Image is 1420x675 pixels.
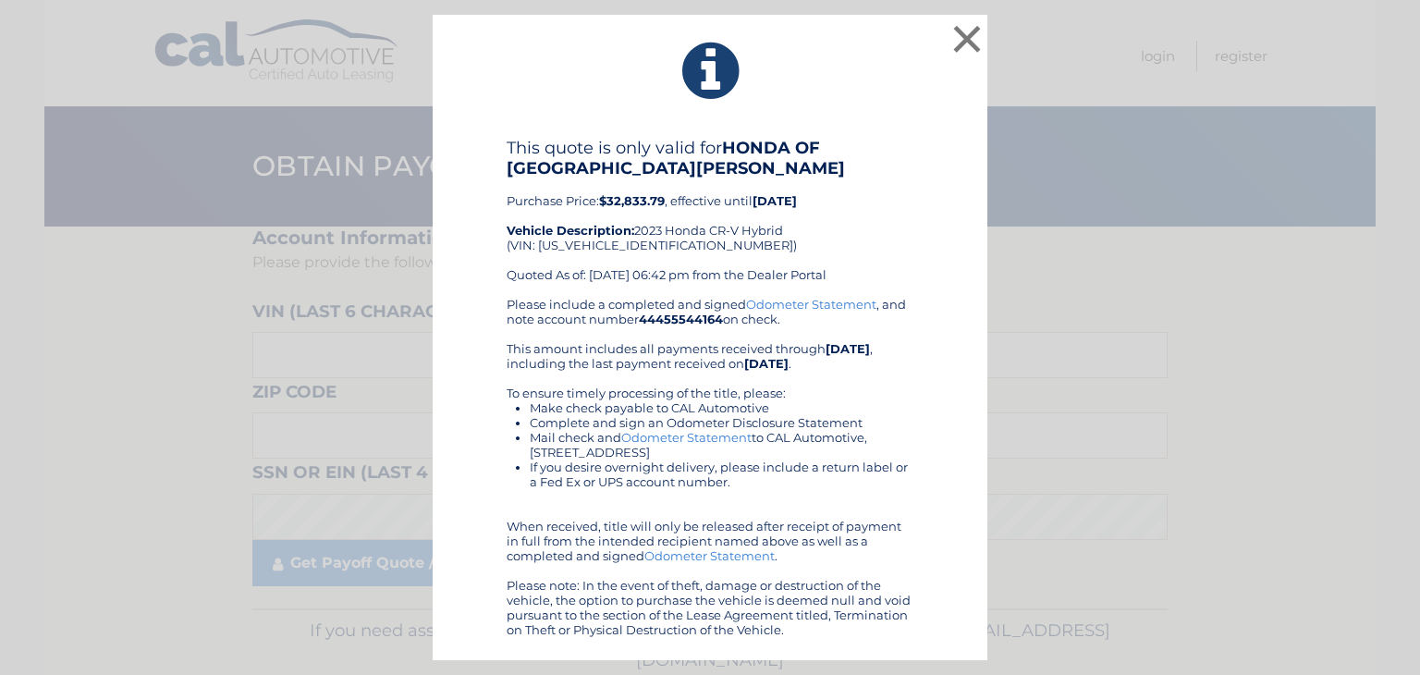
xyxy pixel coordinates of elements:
b: 44455544164 [639,312,723,326]
a: Odometer Statement [621,430,752,445]
b: [DATE] [753,193,797,208]
strong: Vehicle Description: [507,223,634,238]
b: [DATE] [826,341,870,356]
div: Please include a completed and signed , and note account number on check. This amount includes al... [507,297,913,637]
b: HONDA OF [GEOGRAPHIC_DATA][PERSON_NAME] [507,138,845,178]
b: $32,833.79 [599,193,665,208]
a: Odometer Statement [644,548,775,563]
a: Odometer Statement [746,297,876,312]
li: If you desire overnight delivery, please include a return label or a Fed Ex or UPS account number. [530,460,913,489]
li: Make check payable to CAL Automotive [530,400,913,415]
h4: This quote is only valid for [507,138,913,178]
div: Purchase Price: , effective until 2023 Honda CR-V Hybrid (VIN: [US_VEHICLE_IDENTIFICATION_NUMBER]... [507,138,913,297]
li: Complete and sign an Odometer Disclosure Statement [530,415,913,430]
li: Mail check and to CAL Automotive, [STREET_ADDRESS] [530,430,913,460]
b: [DATE] [744,356,789,371]
button: × [949,20,985,57]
